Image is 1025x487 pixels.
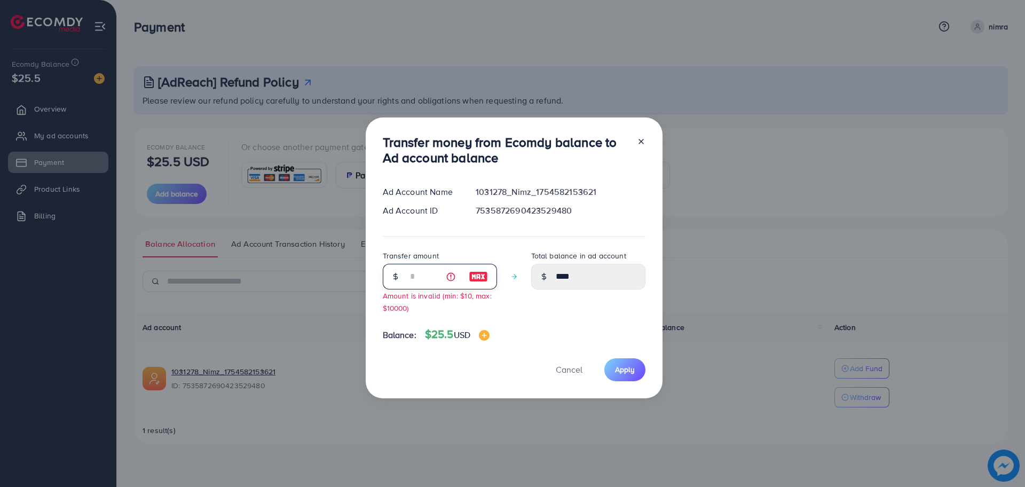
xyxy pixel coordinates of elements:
[479,330,490,341] img: image
[469,270,488,283] img: image
[542,358,596,381] button: Cancel
[615,364,635,375] span: Apply
[383,290,492,313] small: Amount is invalid (min: $10, max: $10000)
[604,358,645,381] button: Apply
[531,250,626,261] label: Total balance in ad account
[383,329,416,341] span: Balance:
[467,186,653,198] div: 1031278_Nimz_1754582153621
[374,205,468,217] div: Ad Account ID
[383,135,628,166] h3: Transfer money from Ecomdy balance to Ad account balance
[467,205,653,217] div: 7535872690423529480
[383,250,439,261] label: Transfer amount
[374,186,468,198] div: Ad Account Name
[454,329,470,341] span: USD
[425,328,490,341] h4: $25.5
[556,364,582,375] span: Cancel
